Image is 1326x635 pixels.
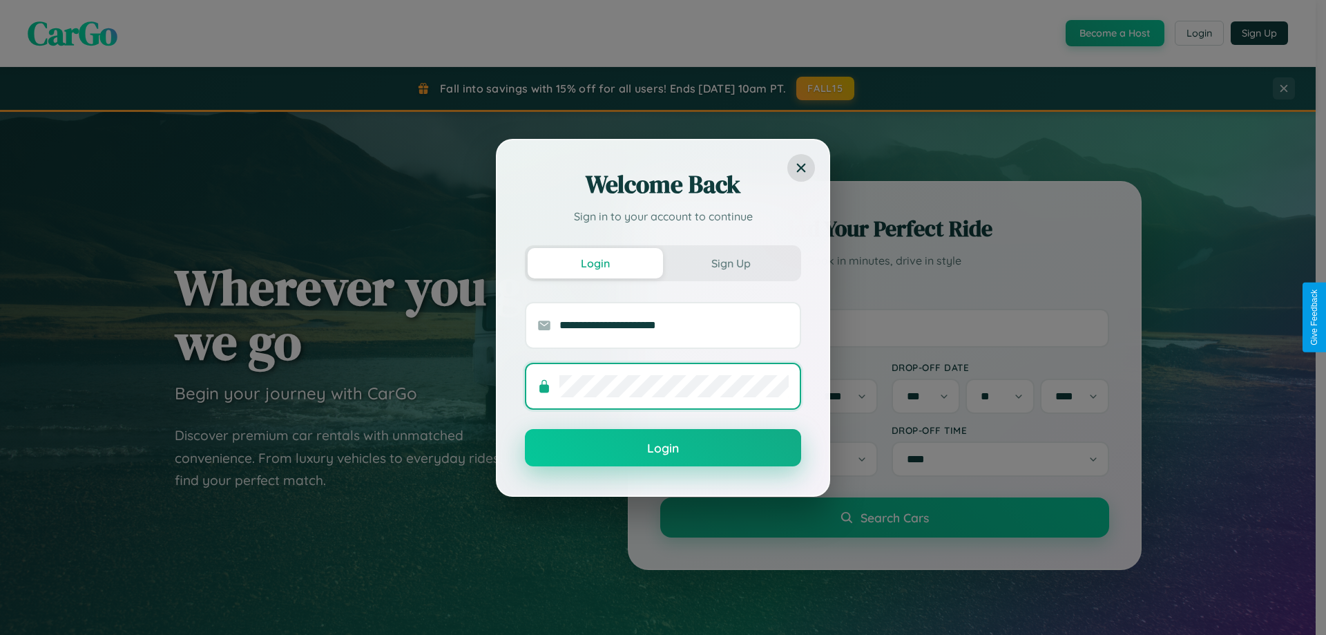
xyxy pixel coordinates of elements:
button: Sign Up [663,248,798,278]
p: Sign in to your account to continue [525,208,801,225]
button: Login [525,429,801,466]
div: Give Feedback [1309,290,1319,345]
button: Login [528,248,663,278]
h2: Welcome Back [525,168,801,201]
